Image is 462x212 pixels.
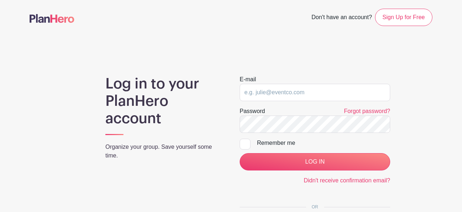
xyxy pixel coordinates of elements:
input: LOG IN [240,153,390,170]
span: OR [306,204,324,209]
h1: Log in to your PlanHero account [105,75,222,127]
input: e.g. julie@eventco.com [240,84,390,101]
img: logo-507f7623f17ff9eddc593b1ce0a138ce2505c220e1c5a4e2b4648c50719b7d32.svg [30,14,74,23]
label: Password [240,107,265,116]
a: Forgot password? [344,108,390,114]
label: E-mail [240,75,256,84]
div: Remember me [257,139,390,147]
a: Didn't receive confirmation email? [304,177,390,183]
span: Don't have an account? [311,10,372,26]
p: Organize your group. Save yourself some time. [105,143,222,160]
a: Sign Up for Free [375,9,432,26]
